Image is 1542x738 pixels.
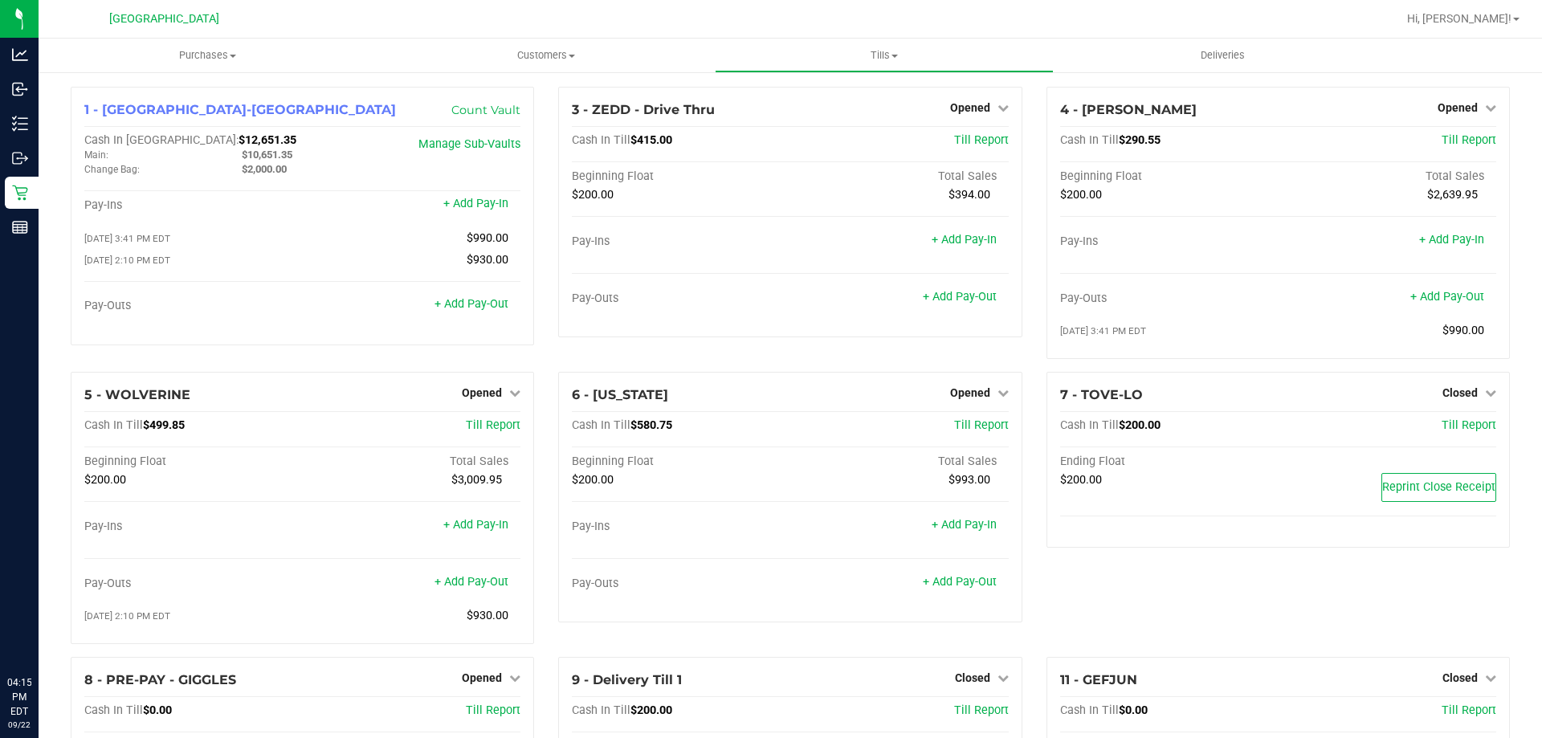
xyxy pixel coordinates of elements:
[1060,703,1119,717] span: Cash In Till
[84,133,239,147] span: Cash In [GEOGRAPHIC_DATA]:
[923,290,997,304] a: + Add Pay-Out
[84,520,303,534] div: Pay-Ins
[955,671,990,684] span: Closed
[466,703,520,717] a: Till Report
[572,577,790,591] div: Pay-Outs
[39,48,377,63] span: Purchases
[1442,418,1496,432] a: Till Report
[1119,133,1161,147] span: $290.55
[84,387,190,402] span: 5 - WOLVERINE
[1060,234,1279,249] div: Pay-Ins
[434,575,508,589] a: + Add Pay-Out
[467,609,508,622] span: $930.00
[12,81,28,97] inline-svg: Inbound
[84,473,126,487] span: $200.00
[1278,169,1496,184] div: Total Sales
[572,672,682,687] span: 9 - Delivery Till 1
[572,169,790,184] div: Beginning Float
[1060,133,1119,147] span: Cash In Till
[950,101,990,114] span: Opened
[39,39,377,72] a: Purchases
[1119,703,1148,717] span: $0.00
[1438,101,1478,114] span: Opened
[630,703,672,717] span: $200.00
[466,418,520,432] a: Till Report
[84,610,170,622] span: [DATE] 2:10 PM EDT
[303,455,521,469] div: Total Sales
[462,671,502,684] span: Opened
[143,703,172,717] span: $0.00
[572,292,790,306] div: Pay-Outs
[1407,12,1511,25] span: Hi, [PERSON_NAME]!
[443,197,508,210] a: + Add Pay-In
[377,48,714,63] span: Customers
[84,198,303,213] div: Pay-Ins
[572,234,790,249] div: Pay-Ins
[954,133,1009,147] a: Till Report
[932,518,997,532] a: + Add Pay-In
[716,48,1052,63] span: Tills
[1442,386,1478,399] span: Closed
[1179,48,1267,63] span: Deliveries
[84,577,303,591] div: Pay-Outs
[12,116,28,132] inline-svg: Inventory
[715,39,1053,72] a: Tills
[1442,133,1496,147] a: Till Report
[418,137,520,151] a: Manage Sub-Vaults
[7,675,31,719] p: 04:15 PM EDT
[12,150,28,166] inline-svg: Outbound
[1410,290,1484,304] a: + Add Pay-Out
[1119,418,1161,432] span: $200.00
[932,233,997,247] a: + Add Pay-In
[950,386,990,399] span: Opened
[572,102,715,117] span: 3 - ZEDD - Drive Thru
[1442,703,1496,717] span: Till Report
[1419,233,1484,247] a: + Add Pay-In
[572,455,790,469] div: Beginning Float
[954,703,1009,717] span: Till Report
[630,133,672,147] span: $415.00
[572,188,614,202] span: $200.00
[572,520,790,534] div: Pay-Ins
[1060,473,1102,487] span: $200.00
[630,418,672,432] span: $580.75
[923,575,997,589] a: + Add Pay-Out
[572,387,668,402] span: 6 - [US_STATE]
[790,169,1009,184] div: Total Sales
[143,418,185,432] span: $499.85
[948,188,990,202] span: $394.00
[109,12,219,26] span: [GEOGRAPHIC_DATA]
[462,386,502,399] span: Opened
[16,610,64,658] iframe: Resource center
[84,418,143,432] span: Cash In Till
[790,455,1009,469] div: Total Sales
[1060,418,1119,432] span: Cash In Till
[1427,188,1478,202] span: $2,639.95
[954,418,1009,432] a: Till Report
[84,102,396,117] span: 1 - [GEOGRAPHIC_DATA]-[GEOGRAPHIC_DATA]
[239,133,296,147] span: $12,651.35
[451,103,520,117] a: Count Vault
[451,473,502,487] span: $3,009.95
[948,473,990,487] span: $993.00
[467,253,508,267] span: $930.00
[1060,188,1102,202] span: $200.00
[1442,324,1484,337] span: $990.00
[434,297,508,311] a: + Add Pay-Out
[572,703,630,717] span: Cash In Till
[12,47,28,63] inline-svg: Analytics
[377,39,715,72] a: Customers
[84,149,108,161] span: Main:
[12,185,28,201] inline-svg: Retail
[1060,672,1137,687] span: 11 - GEFJUN
[572,418,630,432] span: Cash In Till
[1382,480,1495,494] span: Reprint Close Receipt
[1060,387,1143,402] span: 7 - TOVE-LO
[242,163,287,175] span: $2,000.00
[84,164,140,175] span: Change Bag:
